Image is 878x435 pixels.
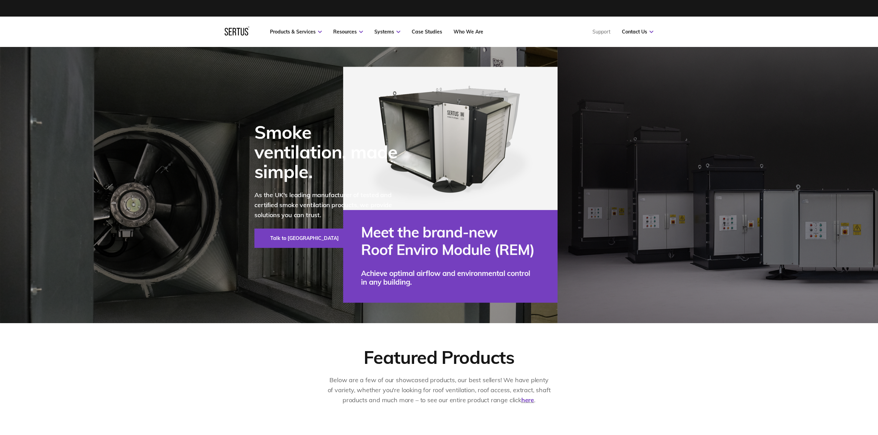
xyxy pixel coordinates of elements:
p: As the UK's leading manufacturer of tested and certified smoke ventilation products, we provide s... [254,190,407,220]
a: Resources [333,29,363,35]
div: Smoke ventilation, made simple. [254,122,407,182]
a: Support [592,29,610,35]
a: Who We Are [454,29,483,35]
a: Contact Us [622,29,653,35]
p: Below are a few of our showcased products, our best sellers! We have plenty of variety, whether y... [327,375,551,405]
a: Case Studies [412,29,442,35]
div: Featured Products [364,346,514,368]
a: Systems [374,29,400,35]
a: Talk to [GEOGRAPHIC_DATA] [254,229,355,248]
a: Products & Services [270,29,322,35]
a: here [521,396,534,404]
